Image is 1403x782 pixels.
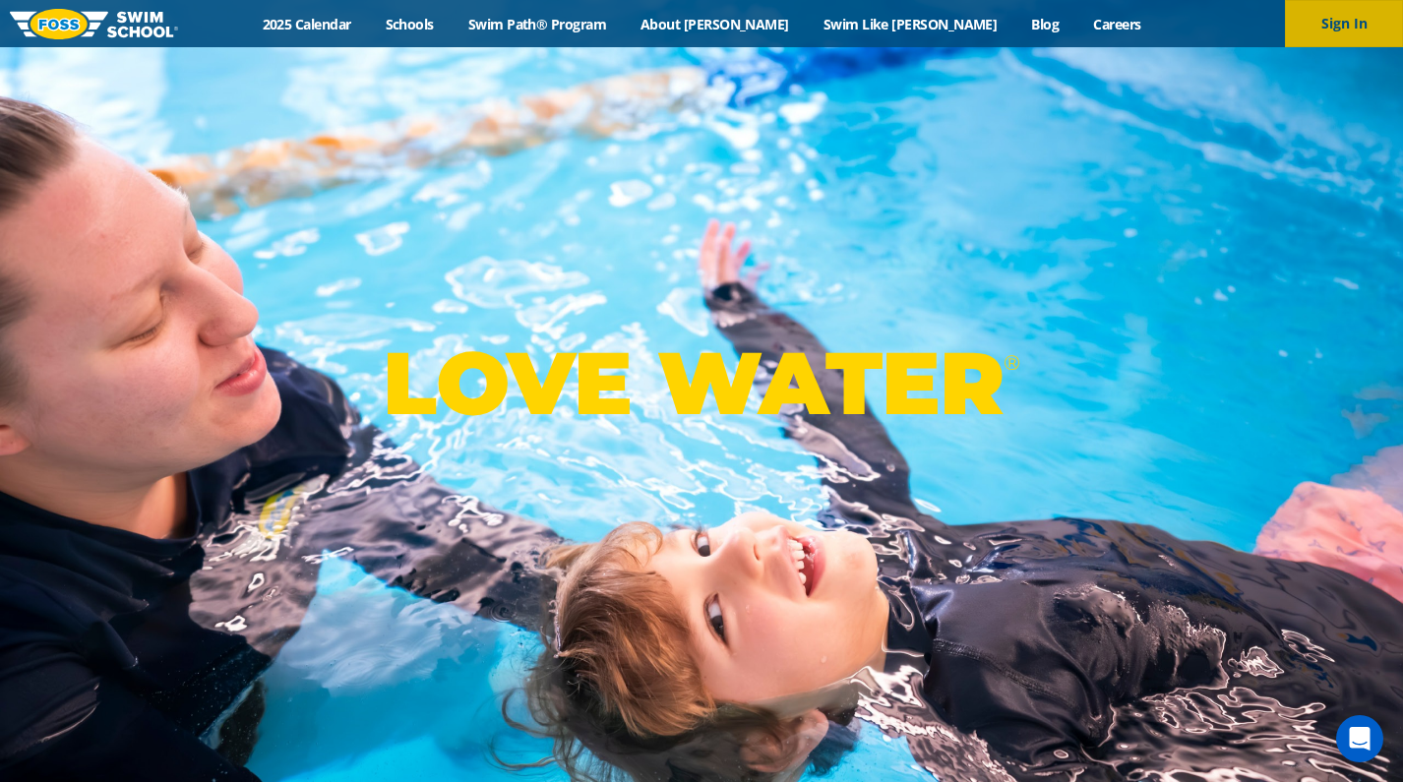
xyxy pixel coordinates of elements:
[806,15,1014,33] a: Swim Like [PERSON_NAME]
[383,331,1019,436] p: LOVE WATER
[624,15,807,33] a: About [PERSON_NAME]
[451,15,623,33] a: Swim Path® Program
[1004,350,1019,375] sup: ®
[1076,15,1158,33] a: Careers
[1336,715,1383,762] div: Open Intercom Messenger
[1014,15,1076,33] a: Blog
[368,15,451,33] a: Schools
[10,9,178,39] img: FOSS Swim School Logo
[245,15,368,33] a: 2025 Calendar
